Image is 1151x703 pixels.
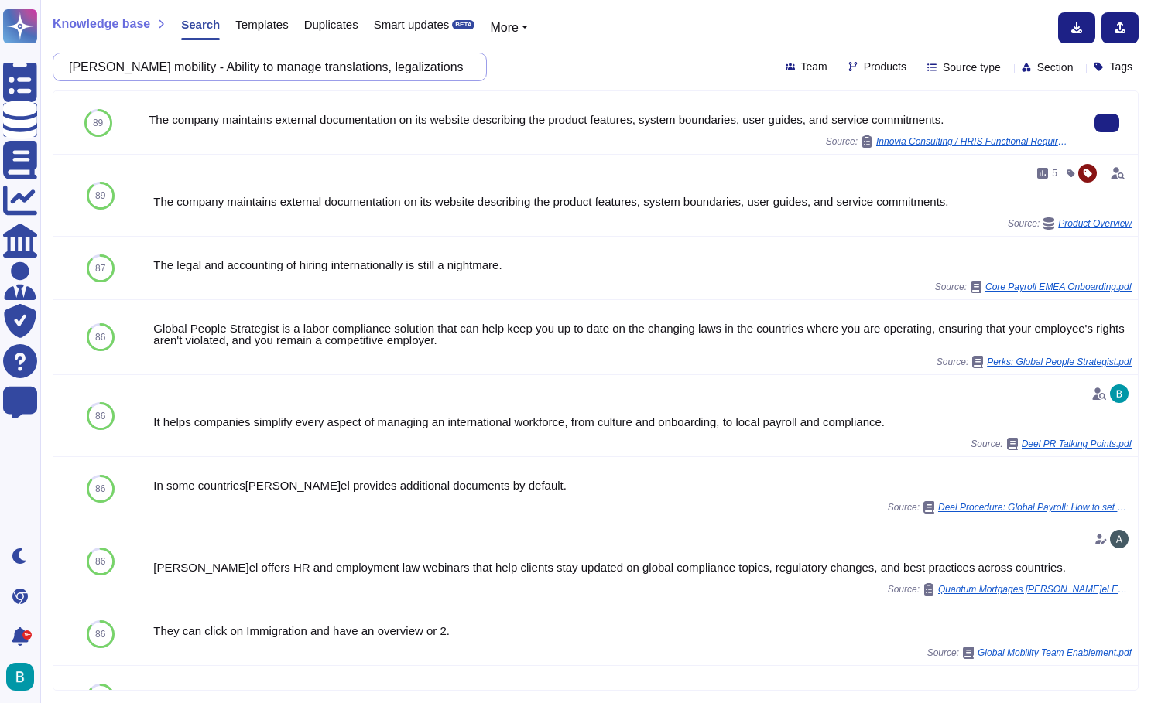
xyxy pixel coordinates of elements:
span: Deel PR Talking Points.pdf [1022,439,1132,449]
span: Search [181,19,220,30]
span: 5 [1052,169,1057,178]
span: Source: [937,356,1132,368]
span: 89 [93,118,103,128]
div: The legal and accounting of hiring internationally is still a nightmare. [153,259,1132,271]
div: The company maintains external documentation on its website describing the product features, syst... [153,196,1132,207]
span: Source type [943,62,1001,73]
input: Search a question or template... [61,53,471,80]
span: Core Payroll EMEA Onboarding.pdf [985,282,1132,292]
span: Templates [235,19,288,30]
span: Duplicates [304,19,358,30]
span: Source: [927,647,1132,659]
span: 86 [95,557,105,566]
span: Source: [1008,217,1132,230]
span: More [490,21,518,34]
div: 9+ [22,630,32,640]
span: Smart updates [374,19,450,30]
img: user [6,663,34,691]
span: Products [864,61,906,72]
span: 89 [95,191,105,200]
span: Global Mobility Team Enablement.pdf [978,648,1132,657]
span: 86 [95,411,105,421]
button: user [3,660,45,694]
span: Product Overview [1058,219,1132,228]
span: Section [1037,62,1074,73]
span: 86 [95,484,105,493]
span: 86 [95,333,105,342]
span: Source: [935,281,1132,293]
span: Source: [826,135,1070,148]
span: Knowledge base [53,18,150,30]
span: 87 [95,264,105,273]
div: Global People Strategist is a labor compliance solution that can help keep you up to date on the ... [153,322,1132,346]
span: Tags [1109,61,1132,72]
div: It helps companies simplify every aspect of managing an international workforce, from culture and... [153,416,1132,428]
span: Source: [971,438,1132,450]
span: Perks: Global People Strategist.pdf [987,357,1132,367]
button: More [490,19,528,37]
div: [PERSON_NAME] G2N: a standardized and uniformed G2N that can be understood globally without needi... [153,688,1132,700]
span: Source: [888,583,1132,596]
img: user [1110,384,1129,403]
span: Source: [888,501,1132,514]
div: [PERSON_NAME]el offers HR and employment law webinars that help clients stay updated on global co... [153,561,1132,573]
div: In some countries[PERSON_NAME]el provides additional documents by default. [153,479,1132,491]
span: Deel Procedure: Global Payroll: How to set up Payroll.pdf [938,503,1132,512]
span: Quantum Mortgages [PERSON_NAME]el Engage & UK Payroll - RSD-24655 [938,585,1132,594]
span: 86 [95,630,105,639]
span: Innovia Consulting / HRIS Functional Requirements Checklist (1) [876,137,1070,146]
div: BETA [452,20,474,29]
div: They can click on Immigration and have an overview or 2. [153,625,1132,636]
span: Team [801,61,827,72]
div: The company maintains external documentation on its website describing the product features, syst... [149,114,1070,125]
img: user [1110,530,1129,548]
